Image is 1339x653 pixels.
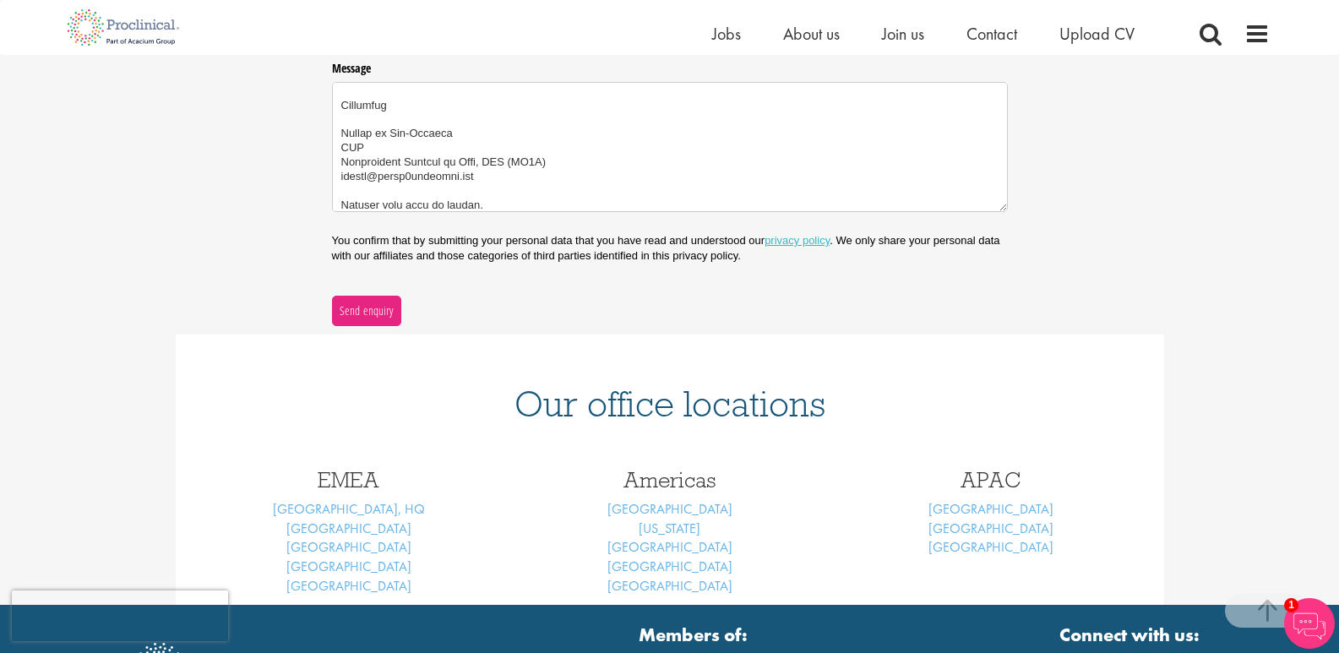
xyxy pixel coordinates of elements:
[843,469,1139,491] h3: APAC
[406,622,981,648] strong: Members of:
[882,23,924,45] a: Join us
[332,296,401,326] button: Send enquiry
[522,469,818,491] h3: Americas
[765,234,830,247] a: privacy policy
[928,538,1053,556] a: [GEOGRAPHIC_DATA]
[928,520,1053,537] a: [GEOGRAPHIC_DATA]
[339,302,394,320] span: Send enquiry
[1059,23,1135,45] a: Upload CV
[273,500,425,518] a: [GEOGRAPHIC_DATA], HQ
[201,469,497,491] h3: EMEA
[201,385,1139,422] h1: Our office locations
[286,577,411,595] a: [GEOGRAPHIC_DATA]
[1284,598,1335,649] img: Chatbot
[1284,598,1298,612] span: 1
[1059,622,1203,648] strong: Connect with us:
[966,23,1017,45] a: Contact
[639,520,700,537] a: [US_STATE]
[607,538,732,556] a: [GEOGRAPHIC_DATA]
[12,590,228,641] iframe: reCAPTCHA
[332,55,1008,77] label: Message
[712,23,741,45] a: Jobs
[286,538,411,556] a: [GEOGRAPHIC_DATA]
[332,233,1008,264] p: You confirm that by submitting your personal data that you have read and understood our . We only...
[607,558,732,575] a: [GEOGRAPHIC_DATA]
[607,500,732,518] a: [GEOGRAPHIC_DATA]
[607,577,732,595] a: [GEOGRAPHIC_DATA]
[928,500,1053,518] a: [GEOGRAPHIC_DATA]
[286,520,411,537] a: [GEOGRAPHIC_DATA]
[286,558,411,575] a: [GEOGRAPHIC_DATA]
[783,23,840,45] a: About us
